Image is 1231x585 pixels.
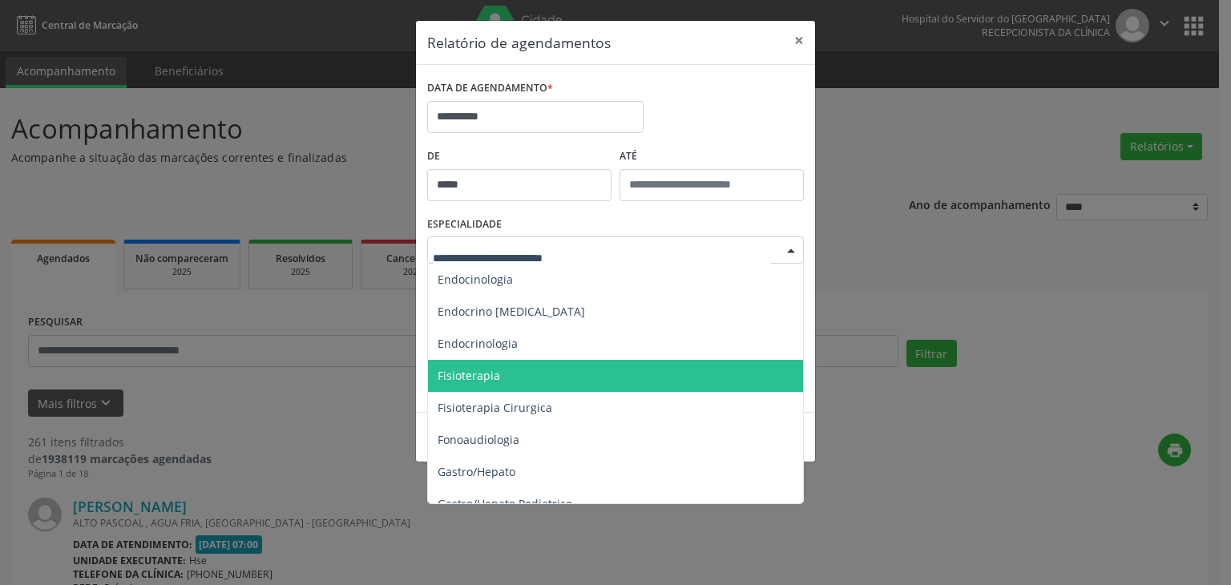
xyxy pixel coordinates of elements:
[438,496,572,511] span: Gastro/Hepato Pediatrico
[438,304,585,319] span: Endocrino [MEDICAL_DATA]
[438,432,519,447] span: Fonoaudiologia
[438,272,513,287] span: Endocinologia
[438,400,552,415] span: Fisioterapia Cirurgica
[427,76,553,101] label: DATA DE AGENDAMENTO
[427,212,502,237] label: ESPECIALIDADE
[620,144,804,169] label: ATÉ
[438,368,500,383] span: Fisioterapia
[427,144,611,169] label: De
[438,336,518,351] span: Endocrinologia
[438,464,515,479] span: Gastro/Hepato
[427,32,611,53] h5: Relatório de agendamentos
[783,21,815,60] button: Close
